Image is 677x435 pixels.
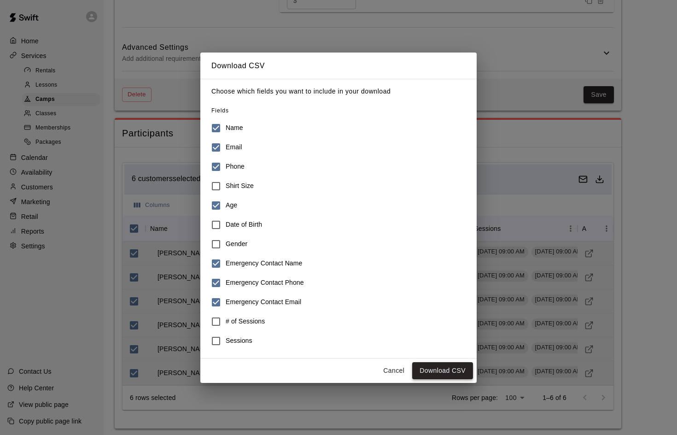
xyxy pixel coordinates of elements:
[226,239,247,249] h6: Gender
[226,336,252,346] h6: Sessions
[226,200,237,211] h6: Age
[211,87,466,96] p: Choose which fields you want to include in your download
[412,362,473,379] button: Download CSV
[226,220,262,230] h6: Date of Birth
[379,362,409,379] button: Cancel
[226,259,302,269] h6: Emergency Contact Name
[226,181,254,191] h6: Shirt Size
[226,297,301,307] h6: Emergency Contact Email
[226,317,265,327] h6: # of Sessions
[226,162,245,172] h6: Phone
[211,107,229,114] span: Fields
[200,53,477,79] h2: Download CSV
[226,123,243,133] h6: Name
[226,142,242,153] h6: Email
[226,278,304,288] h6: Emergency Contact Phone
